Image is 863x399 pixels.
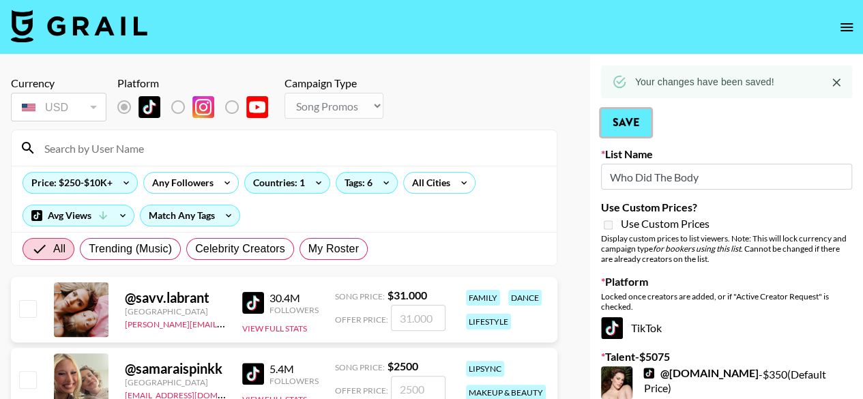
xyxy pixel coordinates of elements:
[404,173,453,193] div: All Cities
[601,317,623,339] img: TikTok
[246,96,268,118] img: YouTube
[621,217,710,231] span: Use Custom Prices
[242,323,307,334] button: View Full Stats
[117,76,279,90] div: Platform
[335,362,385,372] span: Song Price:
[269,362,319,376] div: 5.4M
[11,76,106,90] div: Currency
[601,233,852,264] div: Display custom prices to list viewers. Note: This will lock currency and campaign type . Cannot b...
[269,305,319,315] div: Followers
[125,289,226,306] div: @ savv.labrant
[601,275,852,289] label: Platform
[308,241,359,257] span: My Roster
[89,241,172,257] span: Trending (Music)
[14,95,104,119] div: USD
[601,147,852,161] label: List Name
[242,292,264,314] img: TikTok
[601,291,852,312] div: Locked once creators are added, or if "Active Creator Request" is checked.
[336,173,397,193] div: Tags: 6
[508,290,542,306] div: dance
[635,70,774,94] div: Your changes have been saved!
[125,316,327,329] a: [PERSON_NAME][EMAIL_ADDRESS][DOMAIN_NAME]
[141,205,239,226] div: Match Any Tags
[643,366,758,380] a: @[DOMAIN_NAME]
[466,290,500,306] div: family
[11,10,147,42] img: Grail Talent
[144,173,216,193] div: Any Followers
[601,109,651,136] button: Save
[391,305,445,331] input: 31.000
[335,291,385,301] span: Song Price:
[335,314,388,325] span: Offer Price:
[387,359,418,372] strong: $ 2500
[466,361,504,376] div: lipsync
[335,385,388,396] span: Offer Price:
[125,306,226,316] div: [GEOGRAPHIC_DATA]
[242,363,264,385] img: TikTok
[601,201,852,214] label: Use Custom Prices?
[601,317,852,339] div: TikTok
[36,137,548,159] input: Search by User Name
[826,72,847,93] button: Close
[833,14,860,41] button: open drawer
[269,291,319,305] div: 30.4M
[245,173,330,193] div: Countries: 1
[601,350,852,364] label: Talent - $ 5075
[23,173,137,193] div: Price: $250-$10K+
[192,96,214,118] img: Instagram
[387,289,427,301] strong: $ 31.000
[466,314,511,329] div: lifestyle
[653,243,741,254] em: for bookers using this list
[11,90,106,124] div: Remove selected talent to change your currency
[284,76,383,90] div: Campaign Type
[117,93,279,121] div: List locked to TikTok.
[138,96,160,118] img: TikTok
[125,360,226,377] div: @ samaraispinkk
[53,241,65,257] span: All
[195,241,285,257] span: Celebrity Creators
[23,205,134,226] div: Avg Views
[125,377,226,387] div: [GEOGRAPHIC_DATA]
[643,368,654,379] img: TikTok
[269,376,319,386] div: Followers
